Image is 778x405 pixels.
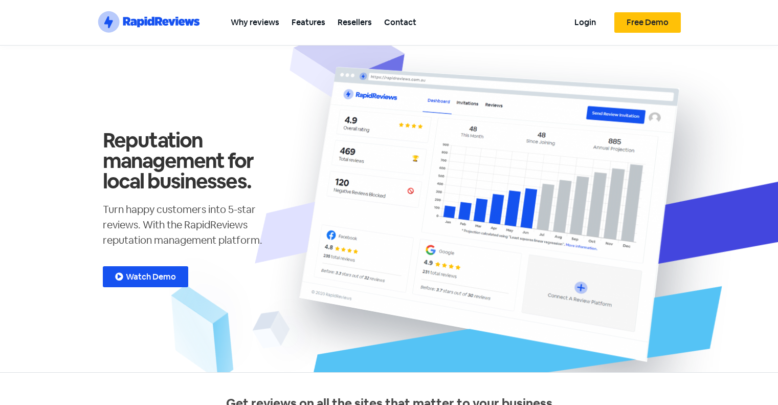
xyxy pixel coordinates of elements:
[103,266,188,287] a: Watch Demo
[126,273,176,281] span: Watch Demo
[103,202,287,248] p: Turn happy customers into 5-star reviews. With the RapidReviews reputation management platform.
[568,11,602,34] a: Login
[331,11,378,34] a: Resellers
[285,11,331,34] a: Features
[103,130,287,191] h1: Reputation management for local businesses.
[378,11,423,34] a: Contact
[614,12,681,33] a: Free Demo
[627,18,669,27] span: Free Demo
[225,11,285,34] a: Why reviews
